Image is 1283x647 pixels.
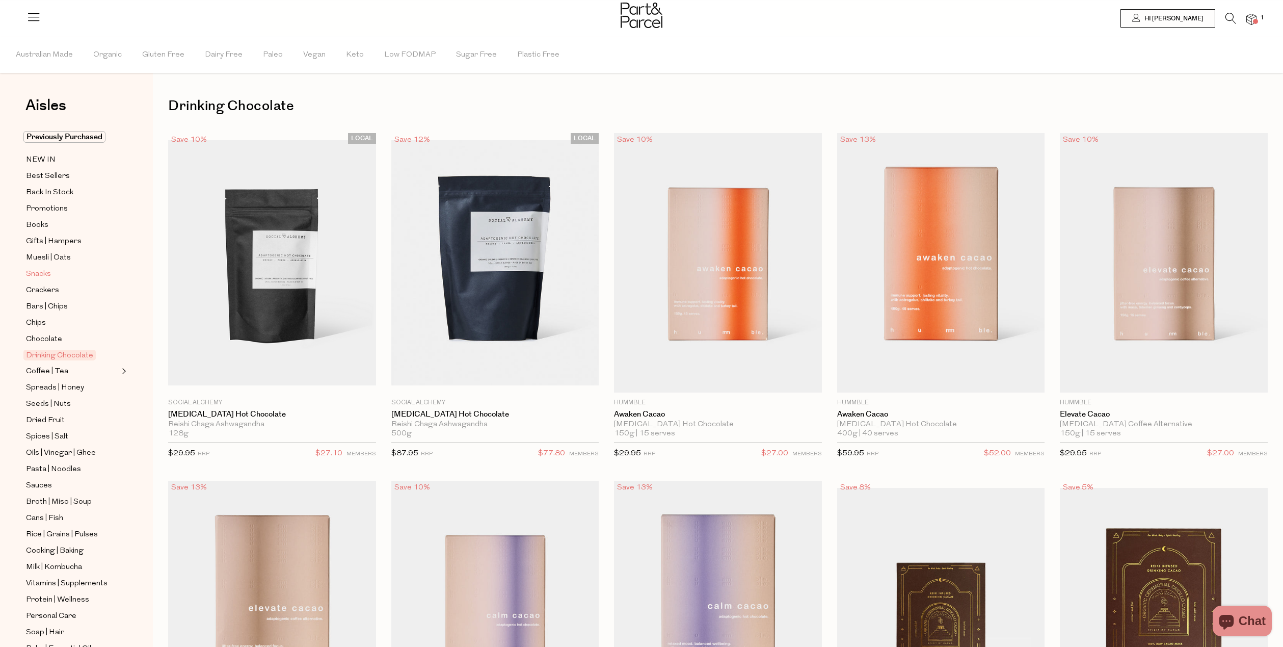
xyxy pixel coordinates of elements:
span: Organic [93,37,122,73]
img: Adaptogenic Hot Chocolate [168,140,376,385]
span: Rice | Grains | Pulses [26,529,98,541]
span: Aisles [25,94,66,117]
span: Cans | Fish [26,512,63,525]
span: Promotions [26,203,68,215]
img: Awaken Cacao [837,133,1045,393]
span: 400g | 40 serves [837,429,898,438]
span: Vitamins | Supplements [26,578,108,590]
div: [MEDICAL_DATA] Hot Chocolate [614,420,822,429]
div: Save 10% [391,481,433,495]
span: $29.95 [614,450,641,457]
span: Best Sellers [26,170,70,183]
span: Muesli | Oats [26,252,71,264]
span: $27.00 [1207,447,1234,460]
a: Seeds | Nuts [26,398,119,410]
a: Chocolate [26,333,119,346]
span: Gifts | Hampers [26,236,82,248]
a: Books [26,219,119,231]
span: LOCAL [571,133,599,144]
span: Gluten Free [142,37,184,73]
span: Hi [PERSON_NAME] [1142,14,1204,23]
a: Oils | Vinegar | Ghee [26,447,119,459]
a: Coffee | Tea [26,365,119,378]
span: Spreads | Honey [26,382,84,394]
div: Save 8% [837,481,874,495]
small: RRP [198,451,209,457]
span: Seeds | Nuts [26,398,71,410]
a: Snacks [26,268,119,280]
div: Save 5% [1060,481,1097,495]
a: Awaken Cacao [837,410,1045,419]
div: [MEDICAL_DATA] Coffee Alternative [1060,420,1268,429]
span: Keto [346,37,364,73]
p: Hummble [837,398,1045,407]
a: Broth | Miso | Soup [26,496,119,508]
span: Sugar Free [456,37,497,73]
span: Paleo [263,37,283,73]
span: Vegan [303,37,326,73]
small: MEMBERS [346,451,376,457]
span: Low FODMAP [384,37,436,73]
div: Reishi Chaga Ashwagandha [168,420,376,429]
a: Best Sellers [26,170,119,183]
a: Muesli | Oats [26,251,119,264]
span: Australian Made [16,37,73,73]
span: $27.10 [315,447,342,460]
span: Sauces [26,480,52,492]
a: Cooking | Baking [26,545,119,557]
a: Spices | Salt [26,430,119,443]
a: Elevate Cacao [1060,410,1268,419]
a: Crackers [26,284,119,297]
span: 128g [168,429,189,438]
span: 500g [391,429,412,438]
a: Drinking Chocolate [26,349,119,361]
div: [MEDICAL_DATA] Hot Chocolate [837,420,1045,429]
a: [MEDICAL_DATA] Hot Chocolate [168,410,376,419]
span: Personal Care [26,610,76,623]
span: $27.00 [761,447,788,460]
small: RRP [644,451,655,457]
a: Aisles [25,98,66,123]
a: Dried Fruit [26,414,119,427]
span: Dairy Free [205,37,243,73]
div: Save 13% [837,133,879,147]
div: Save 13% [168,481,210,495]
span: Bars | Chips [26,301,68,313]
a: Promotions [26,202,119,215]
small: RRP [1089,451,1101,457]
div: Save 12% [391,133,433,147]
img: Awaken Cacao [614,133,822,393]
span: Drinking Chocolate [23,350,96,360]
a: Hi [PERSON_NAME] [1120,9,1215,28]
a: Bars | Chips [26,300,119,313]
span: Broth | Miso | Soup [26,496,92,508]
small: MEMBERS [1238,451,1268,457]
a: Cans | Fish [26,512,119,525]
span: Chocolate [26,333,62,346]
span: $77.80 [538,447,565,460]
span: $59.95 [837,450,864,457]
span: $87.95 [391,450,418,457]
span: Milk | Kombucha [26,561,82,574]
div: Save 10% [1060,133,1102,147]
span: Dried Fruit [26,415,65,427]
span: $52.00 [984,447,1011,460]
img: Adaptogenic Hot Chocolate [391,140,599,385]
span: LOCAL [348,133,376,144]
a: 1 [1246,14,1257,24]
a: Back In Stock [26,186,119,199]
a: Gifts | Hampers [26,235,119,248]
img: Elevate Cacao [1060,133,1268,393]
a: Chips [26,317,119,329]
p: Social Alchemy [391,398,599,407]
a: Vitamins | Supplements [26,577,119,590]
a: Milk | Kombucha [26,561,119,574]
span: Oils | Vinegar | Ghee [26,447,96,459]
span: Previously Purchased [23,131,105,143]
span: Chips [26,317,46,329]
small: RRP [421,451,433,457]
p: Hummble [614,398,822,407]
small: RRP [867,451,878,457]
a: Rice | Grains | Pulses [26,528,119,541]
button: Expand/Collapse Coffee | Tea [119,365,126,377]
